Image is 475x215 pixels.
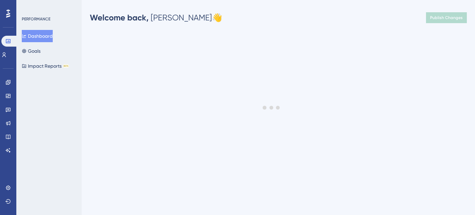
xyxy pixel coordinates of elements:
span: Welcome back, [90,13,149,22]
div: [PERSON_NAME] 👋 [90,12,222,23]
div: PERFORMANCE [22,16,50,22]
button: Goals [22,45,40,57]
button: Dashboard [22,30,53,42]
div: BETA [63,64,69,68]
button: Publish Changes [426,12,467,23]
button: Impact ReportsBETA [22,60,69,72]
span: Publish Changes [430,15,463,20]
